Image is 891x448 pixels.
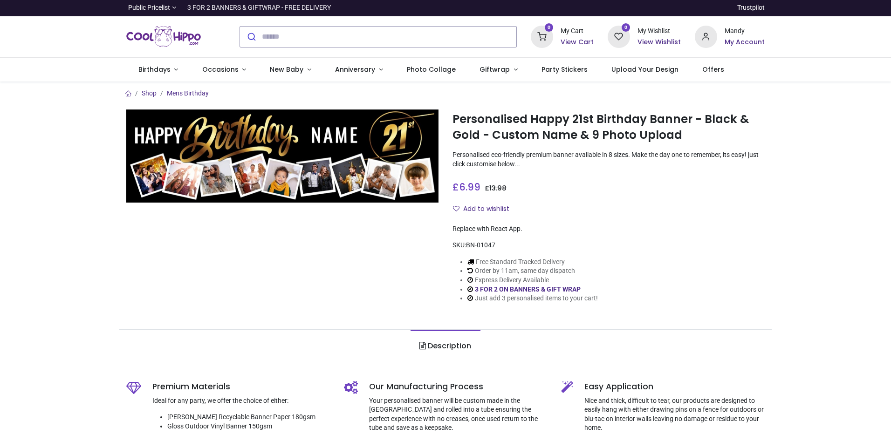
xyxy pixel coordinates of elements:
li: Express Delivery Available [467,276,598,285]
span: New Baby [270,65,303,74]
a: Logo of Cool Hippo [126,24,201,50]
span: £ [452,180,480,194]
a: 0 [531,32,553,40]
a: New Baby [258,58,323,82]
span: 6.99 [459,180,480,194]
sup: 0 [622,23,631,32]
span: Photo Collage [407,65,456,74]
button: Add to wishlistAdd to wishlist [452,201,517,217]
a: Public Pricelist [126,3,176,13]
h1: Personalised Happy 21st Birthday Banner - Black & Gold - Custom Name & 9 Photo Upload [452,111,765,143]
i: Add to wishlist [453,205,459,212]
li: Free Standard Tracked Delivery [467,258,598,267]
li: Just add 3 personalised items to your cart! [467,294,598,303]
img: Cool Hippo [126,24,201,50]
span: BN-01047 [466,241,495,249]
h5: Premium Materials [152,381,330,393]
a: Mens Birthday [167,89,209,97]
span: Giftwrap [480,65,510,74]
span: £ [485,183,507,193]
a: Description [411,330,480,362]
a: View Cart [561,38,594,47]
div: Mandy [725,27,765,36]
h5: Easy Application [584,381,765,393]
p: Nice and thick, difficult to tear, our products are designed to easily hang with either drawing p... [584,396,765,433]
p: Your personalised banner will be custom made in the [GEOGRAPHIC_DATA] and rolled into a tube ensu... [369,396,548,433]
li: Order by 11am, same day dispatch [467,266,598,276]
span: Public Pricelist [128,3,170,13]
span: Birthdays [138,65,171,74]
img: Personalised Happy 21st Birthday Banner - Black & Gold - Custom Name & 9 Photo Upload [126,109,439,203]
a: Trustpilot [737,3,765,13]
div: My Cart [561,27,594,36]
span: Party Stickers [541,65,588,74]
div: SKU: [452,241,765,250]
div: Replace with React App. [452,224,765,234]
p: Ideal for any party, we offer the choice of either: [152,396,330,406]
li: Gloss Outdoor Vinyl Banner 150gsm [167,422,330,431]
p: Personalised eco-friendly premium banner available in 8 sizes. Make the day one to remember, its ... [452,150,765,169]
span: Anniversary [335,65,375,74]
a: Shop [142,89,157,97]
button: Submit [240,27,262,47]
h5: Our Manufacturing Process [369,381,548,393]
div: 3 FOR 2 BANNERS & GIFTWRAP - FREE DELIVERY [187,3,331,13]
span: 13.98 [489,183,507,193]
a: 3 FOR 2 ON BANNERS & GIFT WRAP [475,285,581,293]
span: Offers [702,65,724,74]
sup: 0 [545,23,554,32]
span: Upload Your Design [611,65,679,74]
a: Anniversary [323,58,395,82]
div: My Wishlist [637,27,681,36]
a: View Wishlist [637,38,681,47]
li: [PERSON_NAME] Recyclable Banner Paper 180gsm [167,413,330,422]
a: Occasions [190,58,258,82]
a: My Account [725,38,765,47]
a: 0 [608,32,630,40]
span: Occasions [202,65,239,74]
a: Birthdays [126,58,190,82]
a: Giftwrap [467,58,529,82]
